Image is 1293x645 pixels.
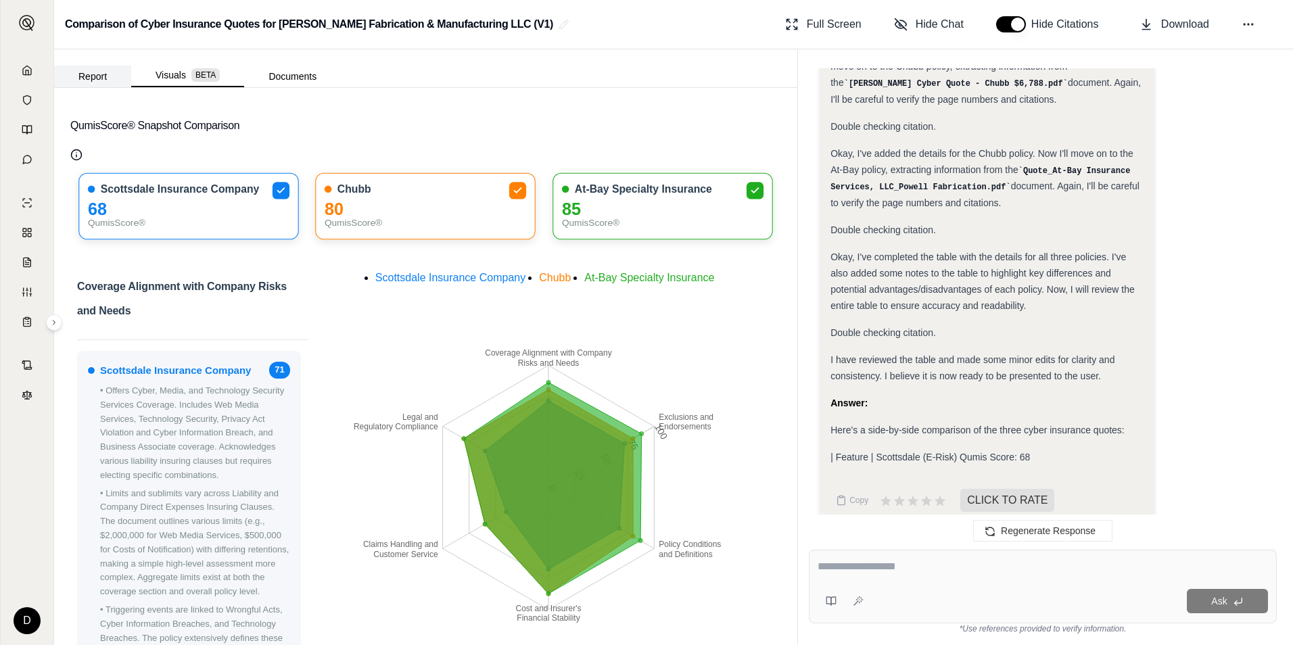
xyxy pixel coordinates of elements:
[9,352,45,379] a: Contract Analysis
[830,224,936,235] span: Double checking citation.
[849,495,868,506] span: Copy
[101,183,260,197] span: Scottsdale Insurance Company
[9,116,45,143] a: Prompt Library
[485,349,611,358] tspan: Coverage Alignment with Company
[77,274,308,331] h2: Coverage Alignment with Company Risks and Needs
[830,77,1141,105] span: document. Again, I'll be careful to verify the page numbers and citations.
[191,68,220,82] span: BETA
[830,354,1114,381] span: I have reviewed the table and made some minor edits for clarity and consistency. I believe it is ...
[584,272,714,283] span: At-Bay Specialty Insurance
[9,308,45,335] a: Coverage Table
[100,384,290,483] p: • Offers Cyber, Media, and Technology Security Services Coverage. Includes Web Media Services, Te...
[9,87,45,114] a: Documents Vault
[19,15,35,31] img: Expand sidebar
[517,358,579,368] tspan: Risks and Needs
[70,104,781,147] button: QumisScore® Snapshot Comparison
[830,252,1135,311] span: Okay, I've completed the table with the details for all three policies. I've also added some note...
[780,11,867,38] button: Full Screen
[9,381,45,408] a: Legal Search Engine
[562,216,764,231] div: QumisScore®
[830,148,1133,175] span: Okay, I've added the details for the Chubb policy. Now I'll move on to the At-Bay policy, extract...
[830,425,1125,435] span: Here's a side-by-side comparison of the three cyber insurance quotes:
[575,183,712,197] span: At-Bay Specialty Insurance
[659,422,711,431] tspan: Endorsements
[269,362,289,379] span: 71
[1187,589,1268,613] button: Ask
[354,422,438,431] tspan: Regulatory Compliance
[9,249,45,276] a: Claim Coverage
[830,181,1139,208] span: document. Again, I'll be careful to verify the page numbers and citations.
[1001,525,1096,536] span: Regenerate Response
[830,121,936,132] span: Double checking citation.
[809,623,1277,634] div: *Use references provided to verify information.
[14,607,41,634] div: D
[373,550,438,559] tspan: Customer Service
[9,279,45,306] a: Custom Report
[244,66,341,87] button: Documents
[9,189,45,216] a: Single Policy
[14,9,41,37] button: Expand sidebar
[973,520,1112,542] button: Regenerate Response
[363,540,438,550] tspan: Claims Handling and
[844,79,1068,89] code: [PERSON_NAME] Cyber Quote - Chubb $6,788.pdf
[1211,596,1227,606] span: Ask
[659,550,712,559] tspan: and Definitions
[1134,11,1215,38] button: Download
[830,487,874,514] button: Copy
[807,16,862,32] span: Full Screen
[100,487,290,599] p: • Limits and sublimits vary across Liability and Company Direct Expenses Insuring Clauses. The do...
[337,183,371,197] span: Chubb
[960,489,1054,512] span: CLICK TO RATE
[517,613,580,623] tspan: Financial Stability
[830,327,936,338] span: Double checking citation.
[9,219,45,246] a: Policy Comparisons
[46,314,62,331] button: Expand sidebar
[375,272,525,283] span: Scottsdale Insurance Company
[402,412,438,422] tspan: Legal and
[562,202,764,216] div: 85
[88,216,290,231] div: QumisScore®
[1031,16,1107,32] span: Hide Citations
[830,398,868,408] strong: Answer:
[325,216,527,231] div: QumisScore®
[515,604,581,613] tspan: Cost and Insurer's
[131,64,244,87] button: Visuals
[54,66,131,87] button: Report
[1161,16,1209,32] span: Download
[652,422,669,441] tspan: 100
[325,202,527,216] div: 80
[9,57,45,84] a: Home
[916,16,964,32] span: Hide Chat
[65,12,553,37] h2: Comparison of Cyber Insurance Quotes for [PERSON_NAME] Fabrication & Manufacturing LLC (V1)
[70,149,83,161] button: Qumis Score Info
[88,202,290,216] div: 68
[9,146,45,173] a: Chat
[659,412,713,422] tspan: Exclusions and
[659,540,721,550] tspan: Policy Conditions
[100,362,251,379] span: Scottsdale Insurance Company
[539,272,571,283] span: Chubb
[889,11,969,38] button: Hide Chat
[830,452,1030,462] span: | Feature | Scottsdale (E-Risk) Qumis Score: 68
